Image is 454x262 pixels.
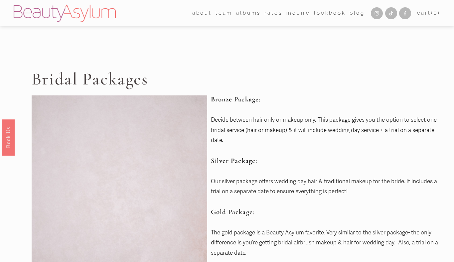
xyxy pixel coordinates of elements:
[417,9,440,18] a: Cart(0)
[2,119,15,156] a: Book Us
[350,8,365,18] a: Blog
[385,7,397,19] a: TikTok
[264,8,282,18] a: Rates
[32,70,207,89] h1: Bridal Packages
[371,7,383,19] a: Instagram
[216,9,232,18] span: team
[192,8,212,18] a: folder dropdown
[211,95,260,103] strong: Bronze Package:
[192,9,212,18] span: about
[433,10,438,16] span: 0
[399,7,411,19] a: Facebook
[216,8,232,18] a: folder dropdown
[286,8,310,18] a: Inquire
[211,177,440,197] p: Our silver package offers wedding day hair & traditional makeup for the bride. It includes a tria...
[14,5,116,22] img: Beauty Asylum | Bridal Hair &amp; Makeup Charlotte &amp; Atlanta
[314,8,346,18] a: Lookbook
[211,228,440,258] p: The gold package is a Beauty Asylum favorite. Very similar to the silver package- the only differ...
[211,115,440,146] p: Decide between hair only or makeup only. This package gives you the option to select one bridal s...
[211,208,440,216] h3: :
[236,8,261,18] a: albums
[431,10,441,16] span: ( )
[211,208,253,216] strong: Gold Package
[211,157,257,165] strong: Silver Package:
